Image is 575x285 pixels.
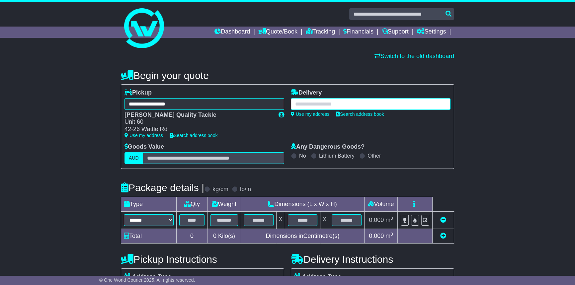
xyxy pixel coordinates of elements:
td: Dimensions in Centimetre(s) [241,229,364,243]
td: x [276,211,285,229]
h4: Delivery Instructions [291,254,454,265]
span: 0.000 [369,233,384,239]
a: Search address book [170,133,217,138]
label: Lithium Battery [319,153,355,159]
td: Kilo(s) [207,229,241,243]
a: Use my address [291,111,329,117]
span: 0 [213,233,216,239]
label: Pickup [124,89,152,97]
label: Other [368,153,381,159]
span: m [385,217,393,223]
a: Remove this item [440,217,446,223]
label: Any Dangerous Goods? [291,143,365,151]
td: Weight [207,197,241,211]
span: m [385,233,393,239]
span: © One World Courier 2025. All rights reserved. [99,277,195,283]
label: AUD [124,152,143,164]
a: Tracking [306,27,335,38]
td: 0 [177,229,207,243]
h4: Begin your quote [121,70,454,81]
sup: 3 [390,232,393,237]
a: Settings [417,27,446,38]
td: x [320,211,329,229]
div: Unit 60 [124,118,272,126]
a: Quote/Book [258,27,297,38]
h4: Pickup Instructions [121,254,284,265]
label: No [299,153,306,159]
div: [PERSON_NAME] Quality Tackle [124,111,272,119]
span: 0.000 [369,217,384,223]
td: Volume [364,197,397,211]
label: Address Type [294,273,341,281]
label: Delivery [291,89,322,97]
sup: 3 [390,216,393,221]
a: Switch to the old dashboard [374,53,454,59]
td: Type [121,197,177,211]
a: Use my address [124,133,163,138]
td: Qty [177,197,207,211]
td: Total [121,229,177,243]
td: Dimensions (L x W x H) [241,197,364,211]
a: Search address book [336,111,384,117]
a: Support [382,27,409,38]
a: Add new item [440,233,446,239]
label: Goods Value [124,143,164,151]
a: Dashboard [214,27,250,38]
a: Financials [343,27,373,38]
h4: Package details | [121,182,204,193]
label: kg/cm [212,186,228,193]
label: Address Type [124,273,171,281]
label: lb/in [240,186,251,193]
div: 42-26 Wattle Rd [124,126,272,133]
